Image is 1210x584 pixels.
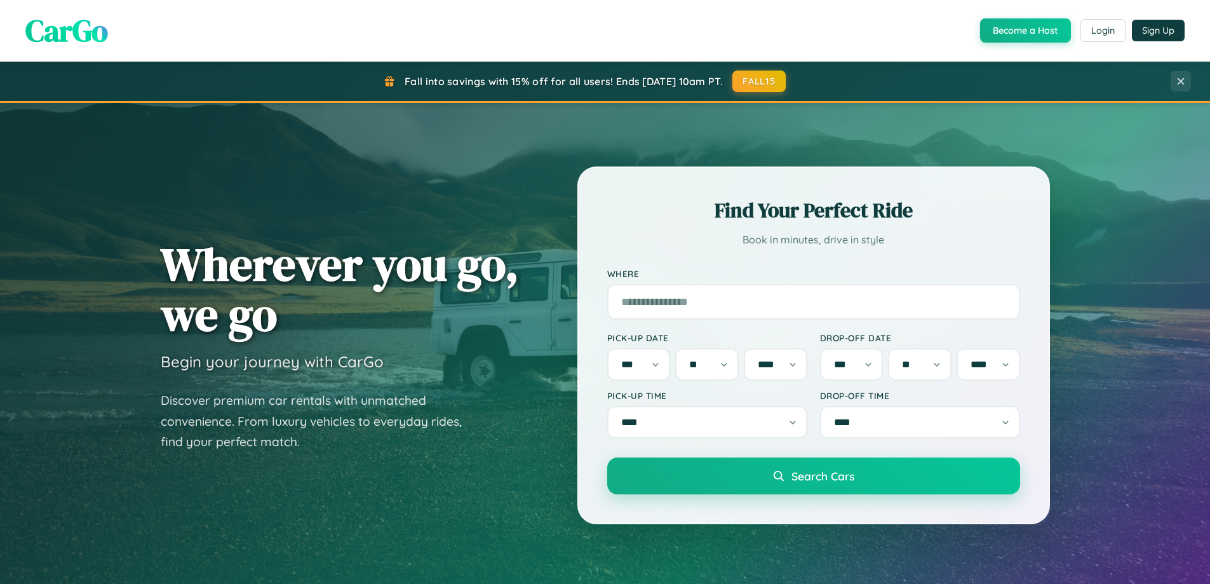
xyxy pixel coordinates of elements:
h3: Begin your journey with CarGo [161,352,384,371]
label: Pick-up Date [607,332,807,343]
button: Search Cars [607,458,1020,494]
label: Drop-off Time [820,390,1020,401]
p: Discover premium car rentals with unmatched convenience. From luxury vehicles to everyday rides, ... [161,390,478,452]
span: CarGo [25,10,108,51]
h1: Wherever you go, we go [161,239,519,339]
span: Search Cars [791,469,854,483]
p: Book in minutes, drive in style [607,231,1020,249]
span: Fall into savings with 15% off for all users! Ends [DATE] 10am PT. [405,75,723,88]
label: Pick-up Time [607,390,807,401]
button: Login [1080,19,1126,42]
button: Sign Up [1132,20,1185,41]
h2: Find Your Perfect Ride [607,196,1020,224]
label: Where [607,268,1020,279]
button: FALL15 [732,71,786,92]
label: Drop-off Date [820,332,1020,343]
button: Become a Host [980,18,1071,43]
